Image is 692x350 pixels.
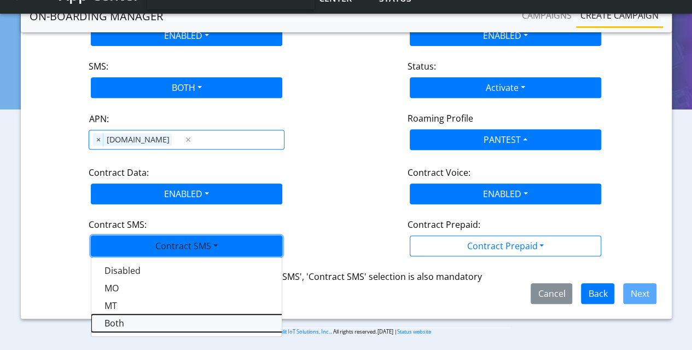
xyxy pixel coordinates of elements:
[517,4,576,26] a: Campaigns
[408,60,436,73] label: Status:
[89,218,147,231] label: Contract SMS:
[91,236,282,256] button: Contract SMS
[576,4,663,26] a: Create campaign
[410,183,601,204] button: ENABLED
[410,77,601,98] button: Activate
[410,25,601,46] button: ENABLED
[184,133,193,146] span: Clear all
[91,297,365,314] button: MT
[623,283,656,304] button: Next
[89,60,108,73] label: SMS:
[408,112,473,125] label: Roaming Profile
[531,283,572,304] button: Cancel
[408,218,480,231] label: Contract Prepaid:
[30,5,163,27] a: On-Boarding Manager
[91,77,282,98] button: BOTH
[91,183,282,204] button: ENABLED
[93,133,103,146] span: ×
[581,283,614,304] button: Back
[91,257,282,337] div: ENABLED
[91,314,365,332] button: Both
[277,328,330,335] a: Telit IoT Solutions, Inc.
[408,166,470,179] label: Contract Voice:
[91,262,365,279] button: Disabled
[410,236,601,256] button: Contract Prepaid
[410,129,601,150] button: PANTEST
[91,279,365,297] button: MO
[89,166,149,179] label: Contract Data:
[103,133,172,146] span: [DOMAIN_NAME]
[91,25,282,46] button: ENABLED
[36,270,657,283] div: When you select 'SMS', 'Contract SMS' selection is also mandatory
[181,328,511,336] p: © 2025 . All rights reserved.[DATE] |
[397,328,431,335] a: Status website
[89,112,108,125] label: APN:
